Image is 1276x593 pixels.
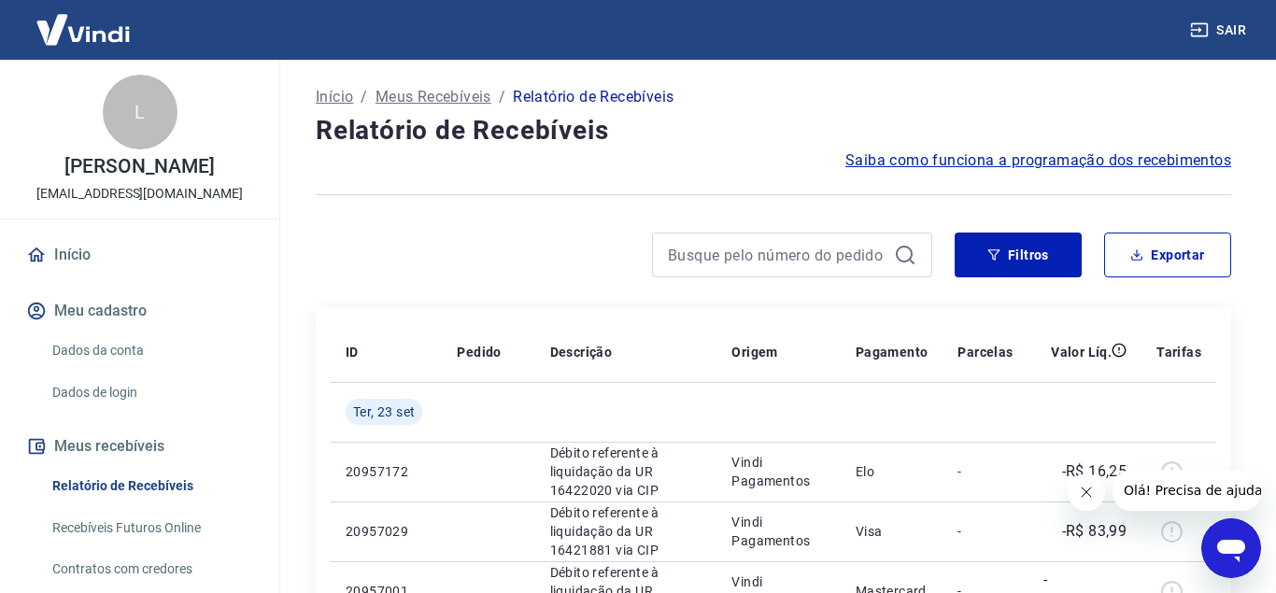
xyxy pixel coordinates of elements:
a: Saiba como funciona a programação dos recebimentos [845,149,1231,172]
p: -R$ 16,25 [1062,460,1127,483]
button: Filtros [955,233,1082,277]
p: / [361,86,367,108]
a: Início [316,86,353,108]
p: Elo [856,462,929,481]
div: L [103,75,177,149]
span: Olá! Precisa de ajuda? [11,13,157,28]
p: [PERSON_NAME] [64,157,214,176]
p: - [957,462,1013,481]
iframe: Fechar mensagem [1068,473,1105,511]
p: Débito referente à liquidação da UR 16422020 via CIP [550,444,702,500]
img: Vindi [22,1,144,58]
p: Origem [731,343,777,361]
a: Meus Recebíveis [376,86,491,108]
p: -R$ 83,99 [1062,520,1127,543]
p: Descrição [550,343,613,361]
a: Contratos com credores [45,550,257,588]
p: Valor Líq. [1051,343,1112,361]
p: 20957172 [346,462,427,481]
iframe: Mensagem da empresa [1113,470,1261,511]
p: Vindi Pagamentos [731,453,825,490]
p: [EMAIL_ADDRESS][DOMAIN_NAME] [36,184,243,204]
p: ID [346,343,359,361]
a: Recebíveis Futuros Online [45,509,257,547]
a: Dados da conta [45,332,257,370]
button: Meus recebíveis [22,426,257,467]
button: Meu cadastro [22,290,257,332]
iframe: Botão para abrir a janela de mensagens [1201,518,1261,578]
button: Exportar [1104,233,1231,277]
a: Dados de login [45,374,257,412]
p: / [499,86,505,108]
button: Sair [1186,13,1254,48]
a: Início [22,234,257,275]
p: Parcelas [957,343,1013,361]
p: - [957,522,1013,541]
p: Débito referente à liquidação da UR 16421881 via CIP [550,503,702,559]
p: Vindi Pagamentos [731,513,825,550]
p: Pagamento [856,343,929,361]
p: Pedido [457,343,501,361]
h4: Relatório de Recebíveis [316,112,1231,149]
span: Ter, 23 set [353,402,415,421]
p: Tarifas [1156,343,1201,361]
input: Busque pelo número do pedido [668,241,886,269]
a: Relatório de Recebíveis [45,467,257,505]
p: Visa [856,522,929,541]
p: 20957029 [346,522,427,541]
p: Relatório de Recebíveis [513,86,673,108]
